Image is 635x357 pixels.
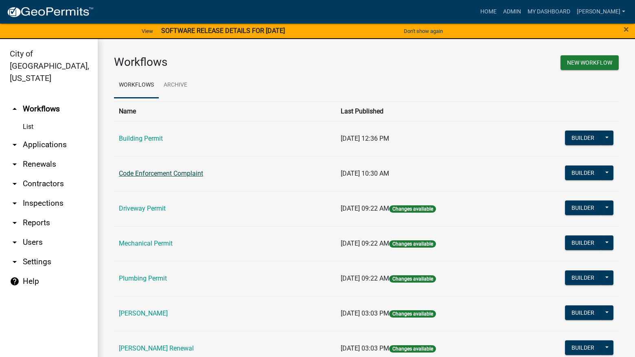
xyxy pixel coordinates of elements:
[119,205,166,212] a: Driveway Permit
[341,239,389,247] span: [DATE] 09:22 AM
[565,200,601,215] button: Builder
[565,131,601,145] button: Builder
[138,24,156,38] a: View
[119,239,173,247] a: Mechanical Permit
[565,165,601,180] button: Builder
[114,72,159,98] a: Workflows
[10,237,20,247] i: arrow_drop_down
[401,24,446,38] button: Don't show again
[336,101,517,121] th: Last Published
[161,27,285,35] strong: SOFTWARE RELEASE DETAILS FOR [DATE]
[114,55,360,69] h3: Workflows
[561,55,619,70] button: New Workflow
[624,24,629,34] button: Close
[10,218,20,228] i: arrow_drop_down
[10,104,20,114] i: arrow_drop_up
[341,170,389,177] span: [DATE] 10:30 AM
[10,257,20,267] i: arrow_drop_down
[624,24,629,35] span: ×
[10,140,20,150] i: arrow_drop_down
[565,340,601,355] button: Builder
[10,179,20,189] i: arrow_drop_down
[389,240,436,248] span: Changes available
[10,276,20,286] i: help
[524,4,574,20] a: My Dashboard
[119,344,194,352] a: [PERSON_NAME] Renewal
[574,4,628,20] a: [PERSON_NAME]
[341,344,389,352] span: [DATE] 03:03 PM
[389,345,436,353] span: Changes available
[159,72,192,98] a: Archive
[565,235,601,250] button: Builder
[477,4,500,20] a: Home
[500,4,524,20] a: Admin
[389,205,436,213] span: Changes available
[114,101,336,121] th: Name
[119,135,163,142] a: Building Permit
[10,198,20,208] i: arrow_drop_down
[565,305,601,320] button: Builder
[389,310,436,318] span: Changes available
[119,170,203,177] a: Code Enforcement Complaint
[341,274,389,282] span: [DATE] 09:22 AM
[119,274,167,282] a: Plumbing Permit
[119,309,168,317] a: [PERSON_NAME]
[341,205,389,212] span: [DATE] 09:22 AM
[341,309,389,317] span: [DATE] 03:03 PM
[341,135,389,142] span: [DATE] 12:36 PM
[10,159,20,169] i: arrow_drop_down
[389,275,436,283] span: Changes available
[565,270,601,285] button: Builder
